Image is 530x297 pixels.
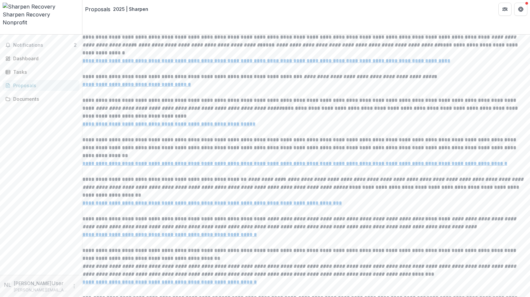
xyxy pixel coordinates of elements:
img: Sharpen Recovery [3,3,79,11]
div: Nick Long [4,281,11,289]
div: 2025 | Sharpen [113,6,148,13]
span: Nonprofit [3,19,27,26]
nav: breadcrumb [85,4,151,14]
span: 2 [74,42,77,48]
button: Partners [498,3,512,16]
button: Notifications2 [3,40,79,50]
button: Get Help [514,3,527,16]
p: User [51,279,64,287]
a: Documents [3,94,79,104]
div: Sharpen Recovery [3,11,79,18]
div: Tasks [13,68,74,75]
span: Notifications [13,42,74,48]
a: Dashboard [3,53,79,64]
div: Documents [13,95,74,102]
a: Proposals [85,5,110,13]
p: [PERSON_NAME] [14,280,51,287]
div: Proposals [13,82,74,89]
a: Tasks [3,67,79,77]
div: Dashboard [13,55,74,62]
p: [PERSON_NAME][EMAIL_ADDRESS][DOMAIN_NAME] [14,287,68,293]
button: More [70,282,78,290]
a: Proposals [3,80,79,91]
